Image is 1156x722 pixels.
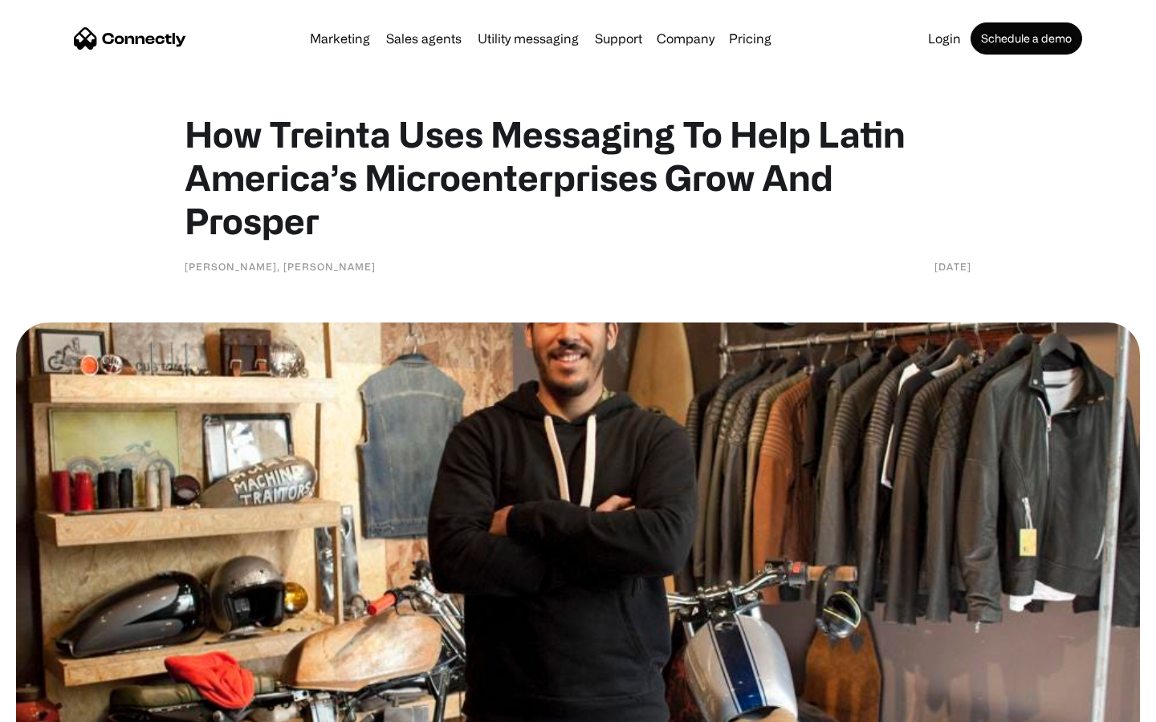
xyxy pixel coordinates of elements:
aside: Language selected: English [16,694,96,716]
ul: Language list [32,694,96,716]
a: Schedule a demo [971,22,1082,55]
a: Login [922,32,967,45]
a: Utility messaging [471,32,585,45]
a: Sales agents [380,32,468,45]
div: [DATE] [934,258,971,274]
div: Company [657,27,714,50]
h1: How Treinta Uses Messaging To Help Latin America’s Microenterprises Grow And Prosper [185,112,971,242]
a: Marketing [303,32,377,45]
a: Pricing [722,32,778,45]
a: Support [588,32,649,45]
div: [PERSON_NAME], [PERSON_NAME] [185,258,376,274]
